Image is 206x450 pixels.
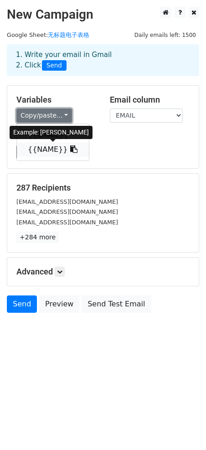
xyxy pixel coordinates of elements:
[16,208,118,215] small: [EMAIL_ADDRESS][DOMAIN_NAME]
[7,7,199,22] h2: New Campaign
[160,406,206,450] iframe: Chat Widget
[16,219,118,226] small: [EMAIL_ADDRESS][DOMAIN_NAME]
[39,295,79,313] a: Preview
[16,183,190,193] h5: 287 Recipients
[82,295,151,313] a: Send Test Email
[16,198,118,205] small: [EMAIL_ADDRESS][DOMAIN_NAME]
[131,30,199,40] span: Daily emails left: 1500
[7,31,89,38] small: Google Sheet:
[7,295,37,313] a: Send
[131,31,199,38] a: Daily emails left: 1500
[42,60,67,71] span: Send
[16,109,72,123] a: Copy/paste...
[10,126,93,139] div: Example: [PERSON_NAME]
[17,142,89,157] a: {{NAME}}
[9,50,197,71] div: 1. Write your email in Gmail 2. Click
[16,232,59,243] a: +284 more
[16,95,96,105] h5: Variables
[48,31,89,38] a: 无标题电子表格
[16,267,190,277] h5: Advanced
[110,95,190,105] h5: Email column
